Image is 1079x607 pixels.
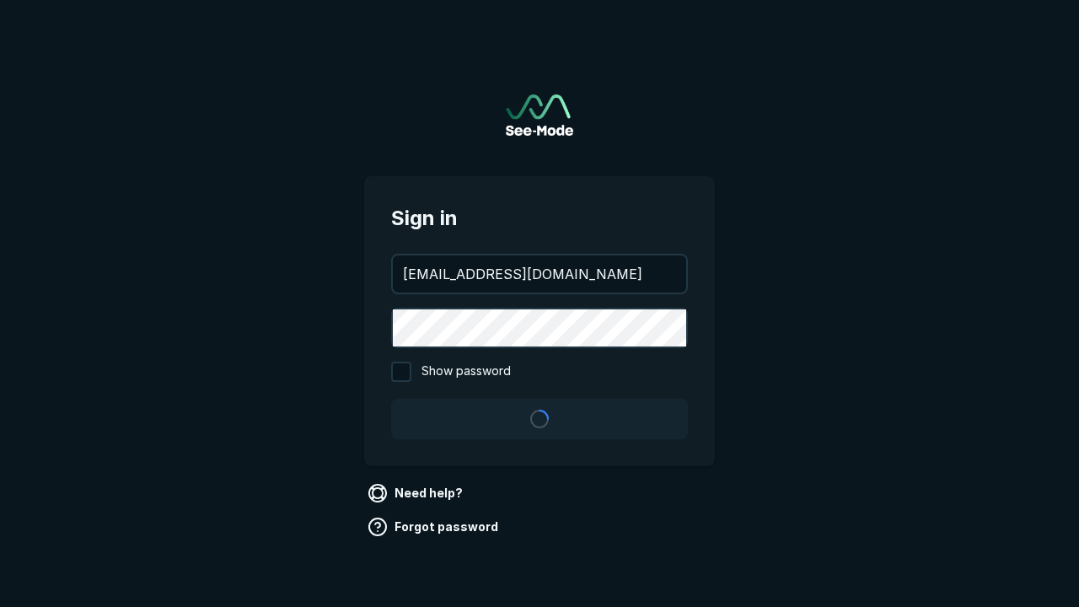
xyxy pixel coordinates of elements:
img: See-Mode Logo [506,94,573,136]
a: Forgot password [364,513,505,540]
span: Show password [421,362,511,382]
input: your@email.com [393,255,686,293]
span: Sign in [391,203,688,234]
a: Go to sign in [506,94,573,136]
a: Need help? [364,480,470,507]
